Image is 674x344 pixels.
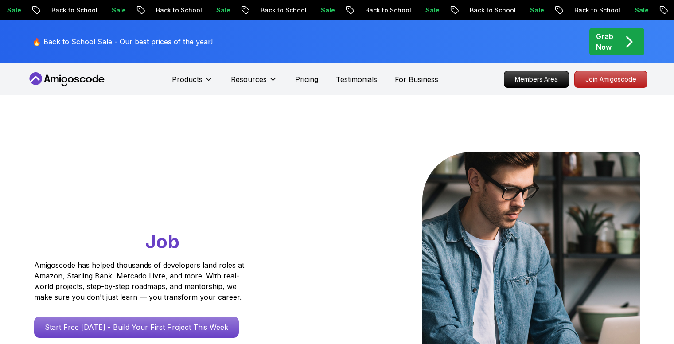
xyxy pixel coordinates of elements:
[395,74,438,85] a: For Business
[504,71,569,87] p: Members Area
[231,74,277,92] button: Resources
[336,74,377,85] a: Testimonials
[357,6,417,15] p: Back to School
[208,6,236,15] p: Sale
[312,6,341,15] p: Sale
[34,317,239,338] a: Start Free [DATE] - Build Your First Project This Week
[103,6,132,15] p: Sale
[504,71,569,88] a: Members Area
[32,36,213,47] p: 🔥 Back to School Sale - Our best prices of the year!
[566,6,626,15] p: Back to School
[34,152,278,254] h1: Go From Learning to Hired: Master Java, Spring Boot & Cloud Skills That Get You the
[461,6,522,15] p: Back to School
[148,6,208,15] p: Back to School
[295,74,318,85] a: Pricing
[596,31,613,52] p: Grab Now
[145,230,179,253] span: Job
[231,74,267,85] p: Resources
[43,6,103,15] p: Back to School
[252,6,312,15] p: Back to School
[172,74,203,85] p: Products
[34,260,247,302] p: Amigoscode has helped thousands of developers land roles at Amazon, Starling Bank, Mercado Livre,...
[575,71,647,87] p: Join Amigoscode
[172,74,213,92] button: Products
[522,6,550,15] p: Sale
[574,71,647,88] a: Join Amigoscode
[417,6,445,15] p: Sale
[626,6,655,15] p: Sale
